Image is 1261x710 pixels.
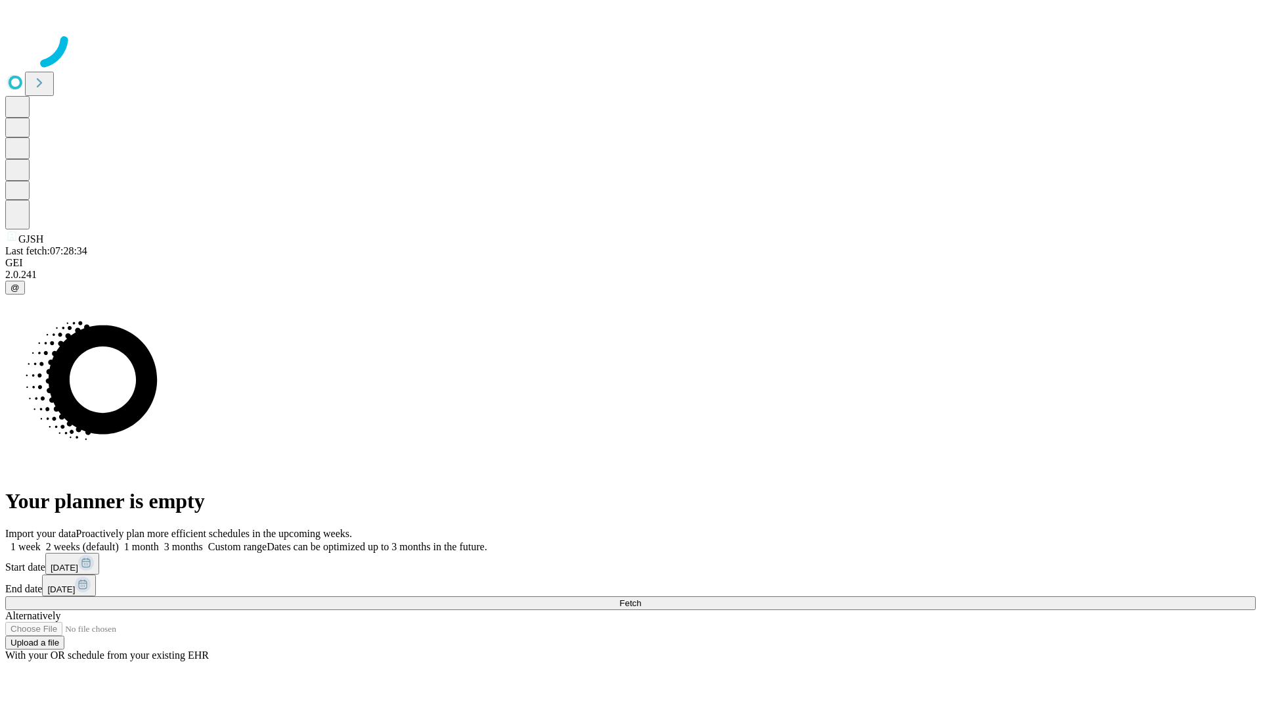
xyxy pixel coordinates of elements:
[5,245,87,256] span: Last fetch: 07:28:34
[5,553,1256,575] div: Start date
[5,528,76,539] span: Import your data
[5,257,1256,269] div: GEI
[164,541,203,552] span: 3 months
[45,553,99,575] button: [DATE]
[5,650,209,661] span: With your OR schedule from your existing EHR
[5,636,64,650] button: Upload a file
[619,598,641,608] span: Fetch
[5,281,25,295] button: @
[208,541,267,552] span: Custom range
[76,528,352,539] span: Proactively plan more efficient schedules in the upcoming weeks.
[124,541,159,552] span: 1 month
[5,610,60,621] span: Alternatively
[18,233,43,245] span: GJSH
[5,575,1256,596] div: End date
[5,596,1256,610] button: Fetch
[267,541,487,552] span: Dates can be optimized up to 3 months in the future.
[51,563,78,573] span: [DATE]
[5,489,1256,513] h1: Your planner is empty
[47,584,75,594] span: [DATE]
[46,541,119,552] span: 2 weeks (default)
[11,541,41,552] span: 1 week
[5,269,1256,281] div: 2.0.241
[11,283,20,293] span: @
[42,575,96,596] button: [DATE]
